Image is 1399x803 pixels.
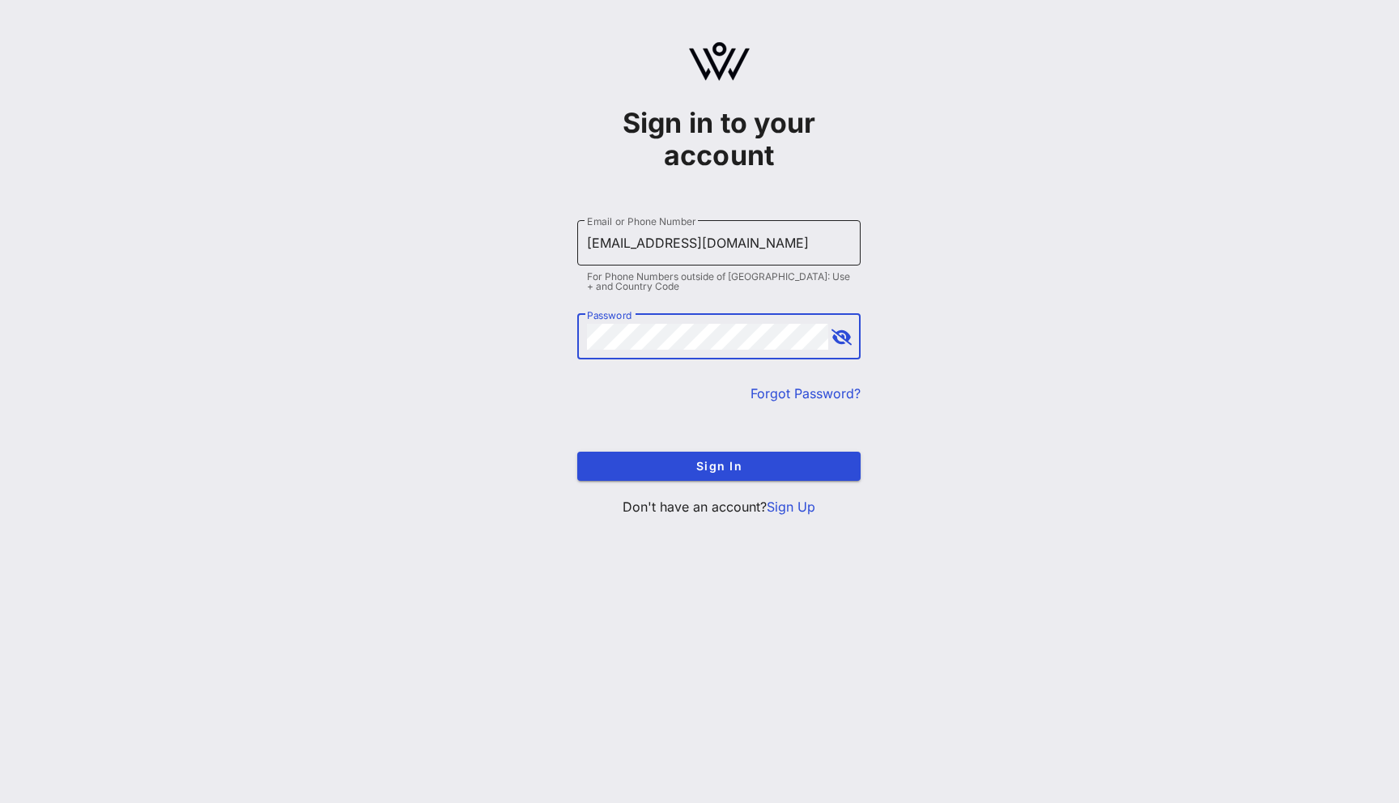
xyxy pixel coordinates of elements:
p: Don't have an account? [577,497,861,516]
h1: Sign in to your account [577,107,861,172]
img: logo.svg [689,42,750,81]
label: Email or Phone Number [587,215,695,227]
button: Sign In [577,452,861,481]
a: Sign Up [767,499,815,515]
a: Forgot Password? [751,385,861,401]
span: Sign In [590,459,848,473]
button: append icon [831,329,852,346]
div: For Phone Numbers outside of [GEOGRAPHIC_DATA]: Use + and Country Code [587,272,851,291]
label: Password [587,309,632,321]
